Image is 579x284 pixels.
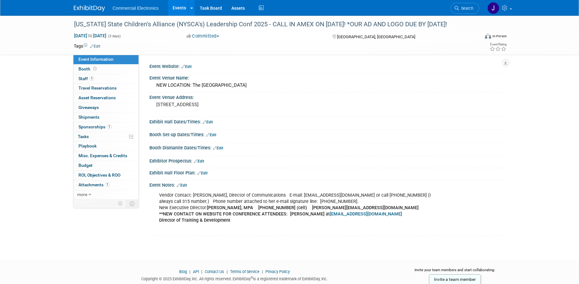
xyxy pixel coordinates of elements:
a: Edit [206,133,216,137]
span: Staff [78,76,94,81]
td: Personalize Event Tab Strip [115,199,126,208]
span: Travel Reservations [78,85,117,90]
a: Terms of Service [230,269,259,274]
a: Booth [73,65,138,74]
span: Misc. Expenses & Credits [78,153,127,158]
div: Exhibit Hall Floor Plan: [149,168,505,176]
td: Tags [74,43,100,49]
span: | [200,269,204,274]
b: **NEW CONTACT ON WEBSITE FOR CONFERENCE ATTENDEES: [PERSON_NAME] at Director of Training & Develo... [159,211,403,223]
span: Commercial Electronics [113,6,159,11]
div: Exhibitor Prospectus: [149,156,505,164]
a: [EMAIL_ADDRESS][DOMAIN_NAME] [330,211,402,217]
span: Shipments [78,115,99,120]
a: Sponsorships1 [73,122,138,132]
span: [DATE] [DATE] [74,33,107,39]
span: Booth not reserved yet [92,66,98,71]
a: Edit [213,146,223,150]
span: Event Information [78,57,113,62]
a: Misc. Expenses & Credits [73,151,138,161]
a: Blog [179,269,187,274]
div: Invite your team members and start collaborating: [405,267,506,277]
pre: [STREET_ADDRESS] [156,102,291,107]
a: more [73,190,138,199]
div: Event Format [442,33,507,42]
a: Contact Us [205,269,224,274]
span: ROI, Objectives & ROO [78,173,120,178]
span: (3 days) [108,34,121,38]
span: [GEOGRAPHIC_DATA], [GEOGRAPHIC_DATA] [337,34,415,39]
div: Booth Dismantle Dates/Times: [149,143,505,151]
a: Staff1 [73,74,138,84]
div: Event Venue Address: [149,93,505,101]
td: Toggle Event Tabs [126,199,139,208]
b: [PERSON_NAME], MPA [PHONE_NUMBER] (cell) [PERSON_NAME][EMAIL_ADDRESS][DOMAIN_NAME] [207,205,419,210]
div: Event Notes: [149,180,505,188]
span: Sponsorships [78,124,112,129]
span: 1 [107,124,112,129]
div: [US_STATE] State Children's Alliance (NYSCA's) Leadership Conf 2025 - CALL IN AMEX ON [DATE]! *OU... [72,19,470,30]
span: Search [459,6,473,11]
a: Attachments1 [73,180,138,190]
img: ExhibitDay [74,5,105,12]
span: | [260,269,264,274]
a: Budget [73,161,138,170]
a: Edit [194,159,204,163]
a: ROI, Objectives & ROO [73,171,138,180]
div: Booth Set-up Dates/Times: [149,130,505,138]
img: Format-Inperson.png [485,34,491,39]
span: Budget [78,163,93,168]
div: Vendor Contact: [PERSON_NAME], Director of Communications E-mail: [EMAIL_ADDRESS][DOMAIN_NAME] or... [155,189,436,233]
div: Event Venue Name: [149,73,505,81]
div: In-Person [492,34,507,39]
span: Asset Reservations [78,95,116,100]
img: Jennifer Roosa [487,2,499,14]
a: API [193,269,199,274]
a: Privacy Policy [265,269,290,274]
div: Event Rating [490,43,506,46]
span: Attachments [78,182,110,187]
a: Edit [203,120,213,124]
a: Shipments [73,113,138,122]
span: Tasks [78,134,89,139]
span: | [188,269,192,274]
span: 1 [89,76,94,81]
span: Playbook [78,143,97,148]
a: Asset Reservations [73,93,138,103]
sup: ® [251,276,253,279]
div: Event Website: [149,62,505,70]
a: Event Information [73,55,138,64]
span: more [77,192,87,197]
button: Committed [184,33,222,39]
a: Edit [197,171,208,175]
a: Tasks [73,132,138,142]
a: Edit [181,65,192,69]
a: Playbook [73,142,138,151]
div: Exhibit Hall Dates/Times: [149,117,505,125]
span: | [225,269,229,274]
a: Giveaways [73,103,138,112]
span: Booth [78,66,98,71]
a: Edit [177,183,187,188]
div: Copyright © 2025 ExhibitDay, Inc. All rights reserved. ExhibitDay is a registered trademark of Ex... [74,275,395,282]
span: 1 [105,182,110,187]
div: NEW LOCATION: The [GEOGRAPHIC_DATA] [154,80,501,90]
span: to [87,33,93,38]
a: Edit [90,44,100,49]
span: Giveaways [78,105,99,110]
a: Search [451,3,479,14]
a: Travel Reservations [73,84,138,93]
